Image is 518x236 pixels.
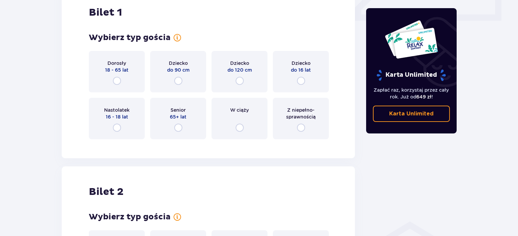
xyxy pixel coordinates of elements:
p: W ciąży [230,107,249,113]
p: do 16 lat [291,67,311,73]
p: Dziecko [169,60,188,67]
p: Zapłać raz, korzystaj przez cały rok. Już od ! [373,87,450,100]
p: 65+ lat [170,113,186,120]
p: Bilet 2 [89,185,123,198]
p: do 90 cm [167,67,190,73]
p: Dorosły [107,60,126,67]
p: Dziecko [292,60,311,67]
p: do 120 cm [227,67,252,73]
p: 16 - 18 lat [106,113,128,120]
p: Karta Unlimited [376,69,446,81]
p: Bilet 1 [89,6,122,19]
p: Wybierz typ gościa [89,33,171,43]
span: 649 zł [416,94,432,99]
p: Senior [171,107,186,113]
a: Karta Unlimited [373,106,450,122]
p: Wybierz typ gościa [89,212,171,222]
p: 18 - 65 lat [105,67,128,73]
p: Z niepełno­sprawnością [279,107,323,120]
p: Nastolatek [104,107,129,113]
p: Karta Unlimited [389,110,434,117]
p: Dziecko [230,60,249,67]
